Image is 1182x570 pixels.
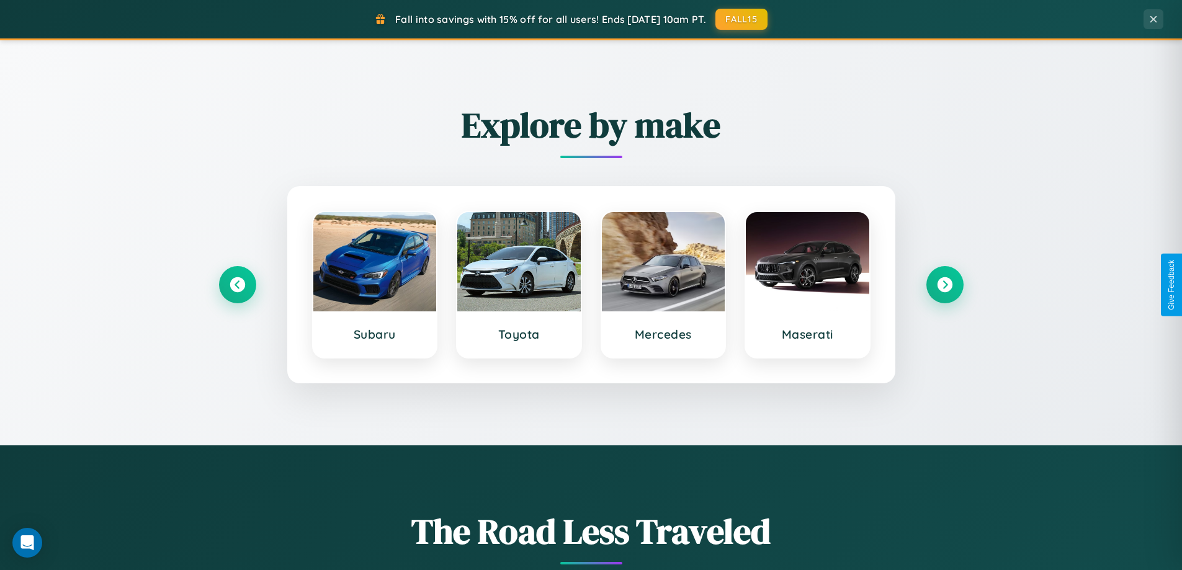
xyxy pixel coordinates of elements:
[470,327,568,342] h3: Toyota
[395,13,706,25] span: Fall into savings with 15% off for all users! Ends [DATE] 10am PT.
[12,528,42,558] div: Open Intercom Messenger
[326,327,424,342] h3: Subaru
[614,327,713,342] h3: Mercedes
[758,327,857,342] h3: Maserati
[219,507,964,555] h1: The Road Less Traveled
[715,9,768,30] button: FALL15
[219,101,964,149] h2: Explore by make
[1167,260,1176,310] div: Give Feedback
